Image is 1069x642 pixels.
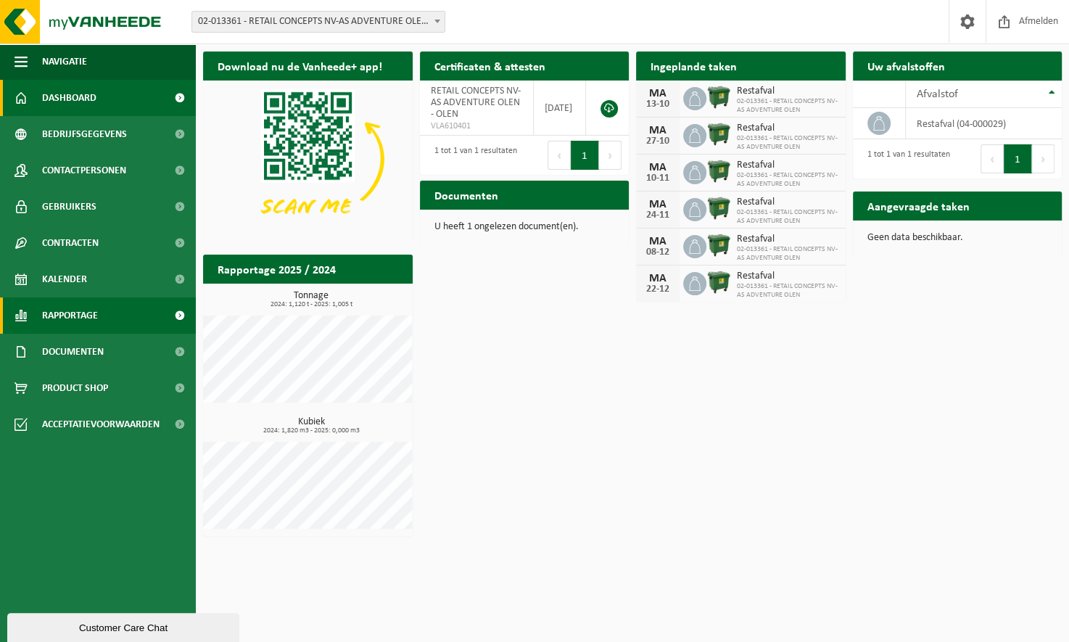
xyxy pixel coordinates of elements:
[643,125,672,136] div: MA
[210,291,413,308] h3: Tonnage
[431,86,521,120] span: RETAIL CONCEPTS NV-AS ADVENTURE OLEN - OLEN
[42,334,104,370] span: Documenten
[706,159,731,184] img: WB-1100-HPE-GN-04
[737,245,838,263] span: 02-013361 - RETAIL CONCEPTS NV-AS ADVENTURE OLEN
[643,99,672,110] div: 13-10
[643,284,672,295] div: 22-12
[434,222,615,232] p: U heeft 1 ongelezen document(en).
[534,81,586,136] td: [DATE]
[737,208,838,226] span: 02-013361 - RETAIL CONCEPTS NV-AS ADVENTURE OLEN
[706,196,731,221] img: WB-1100-HPE-GN-04
[42,80,96,116] span: Dashboard
[210,427,413,435] span: 2024: 1,820 m3 - 2025: 0,000 m3
[860,143,950,175] div: 1 tot 1 van 1 resultaten
[706,270,731,295] img: WB-1100-HPE-GN-04
[917,89,958,100] span: Afvalstof
[737,234,838,245] span: Restafval
[42,406,160,443] span: Acceptatievoorwaarden
[643,162,672,173] div: MA
[571,141,599,170] button: 1
[643,199,672,210] div: MA
[737,123,838,134] span: Restafval
[737,197,838,208] span: Restafval
[737,134,838,152] span: 02-013361 - RETAIL CONCEPTS NV-AS ADVENTURE OLEN
[420,52,560,80] h2: Certificaten & attesten
[737,271,838,282] span: Restafval
[210,417,413,435] h3: Kubiek
[643,88,672,99] div: MA
[981,144,1004,173] button: Previous
[737,282,838,300] span: 02-013361 - RETAIL CONCEPTS NV-AS ADVENTURE OLEN
[42,152,126,189] span: Contactpersonen
[906,108,1062,139] td: restafval (04-000029)
[643,210,672,221] div: 24-11
[643,247,672,258] div: 08-12
[643,136,672,147] div: 27-10
[737,86,838,97] span: Restafval
[42,225,99,261] span: Contracten
[305,283,411,312] a: Bekijk rapportage
[737,97,838,115] span: 02-013361 - RETAIL CONCEPTS NV-AS ADVENTURE OLEN
[548,141,571,170] button: Previous
[643,273,672,284] div: MA
[192,12,445,32] span: 02-013361 - RETAIL CONCEPTS NV-AS ADVENTURE OLEN - OLEN
[42,261,87,297] span: Kalender
[636,52,751,80] h2: Ingeplande taken
[210,301,413,308] span: 2024: 1,120 t - 2025: 1,005 t
[706,122,731,147] img: WB-1100-HPE-GN-04
[706,233,731,258] img: WB-1100-HPE-GN-04
[42,116,127,152] span: Bedrijfsgegevens
[737,160,838,171] span: Restafval
[599,141,622,170] button: Next
[706,85,731,110] img: WB-1100-HPE-GN-04
[42,189,96,225] span: Gebruikers
[191,11,445,33] span: 02-013361 - RETAIL CONCEPTS NV-AS ADVENTURE OLEN - OLEN
[643,173,672,184] div: 10-11
[853,192,984,220] h2: Aangevraagde taken
[203,255,350,283] h2: Rapportage 2025 / 2024
[420,181,513,209] h2: Documenten
[853,52,959,80] h2: Uw afvalstoffen
[42,44,87,80] span: Navigatie
[203,52,397,80] h2: Download nu de Vanheede+ app!
[1032,144,1054,173] button: Next
[7,610,242,642] iframe: chat widget
[643,236,672,247] div: MA
[1004,144,1032,173] button: 1
[431,120,523,132] span: VLA610401
[42,297,98,334] span: Rapportage
[203,81,413,237] img: Download de VHEPlus App
[42,370,108,406] span: Product Shop
[737,171,838,189] span: 02-013361 - RETAIL CONCEPTS NV-AS ADVENTURE OLEN
[867,233,1048,243] p: Geen data beschikbaar.
[427,139,517,171] div: 1 tot 1 van 1 resultaten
